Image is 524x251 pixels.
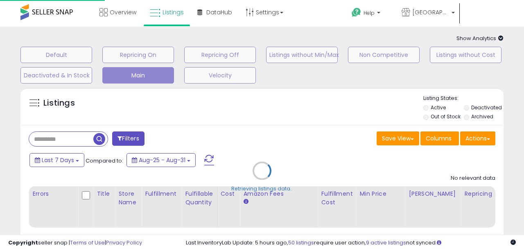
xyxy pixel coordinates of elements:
i: Get Help [351,7,361,18]
div: Retrieving listings data.. [231,185,293,192]
span: Help [364,9,375,16]
div: seller snap | | [8,239,142,247]
button: Main [102,67,174,84]
span: [GEOGRAPHIC_DATA] [412,8,449,16]
button: Listings without Cost [430,47,501,63]
span: Show Analytics [456,34,504,42]
span: Listings [163,8,184,16]
span: DataHub [206,8,232,16]
button: Deactivated & In Stock [20,67,92,84]
button: Repricing On [102,47,174,63]
a: Help [345,1,394,27]
span: Overview [110,8,136,16]
strong: Copyright [8,239,38,246]
button: Velocity [184,67,256,84]
button: Repricing Off [184,47,256,63]
button: Default [20,47,92,63]
button: Non Competitive [348,47,420,63]
button: Listings without Min/Max [266,47,338,63]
